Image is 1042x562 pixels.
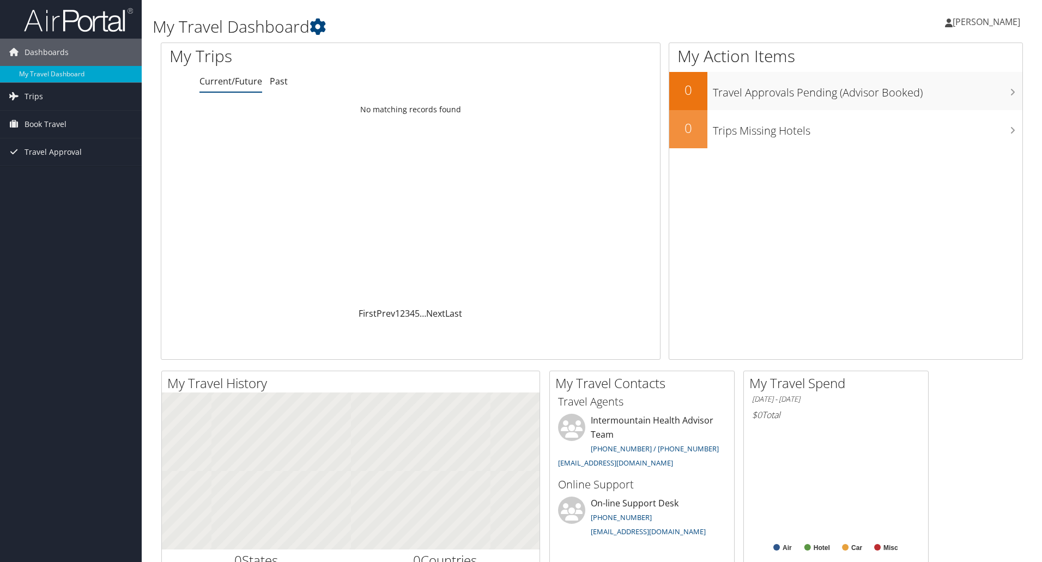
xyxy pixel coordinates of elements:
[169,45,444,68] h1: My Trips
[400,307,405,319] a: 2
[395,307,400,319] a: 1
[555,374,734,392] h2: My Travel Contacts
[553,414,731,472] li: Intermountain Health Advisor Team
[426,307,445,319] a: Next
[553,497,731,541] li: On-line Support Desk
[420,307,426,319] span: …
[713,118,1022,138] h3: Trips Missing Hotels
[883,544,898,552] text: Misc
[24,7,133,33] img: airportal-logo.png
[752,409,920,421] h6: Total
[25,83,43,110] span: Trips
[591,444,719,454] a: [PHONE_NUMBER] / [PHONE_NUMBER]
[25,138,82,166] span: Travel Approval
[953,16,1020,28] span: [PERSON_NAME]
[591,512,652,522] a: [PHONE_NUMBER]
[445,307,462,319] a: Last
[153,15,738,38] h1: My Travel Dashboard
[377,307,395,319] a: Prev
[270,75,288,87] a: Past
[558,458,673,468] a: [EMAIL_ADDRESS][DOMAIN_NAME]
[669,110,1022,148] a: 0Trips Missing Hotels
[814,544,830,552] text: Hotel
[161,100,660,119] td: No matching records found
[752,409,762,421] span: $0
[669,119,707,137] h2: 0
[669,81,707,99] h2: 0
[945,5,1031,38] a: [PERSON_NAME]
[713,80,1022,100] h3: Travel Approvals Pending (Advisor Booked)
[167,374,540,392] h2: My Travel History
[749,374,928,392] h2: My Travel Spend
[199,75,262,87] a: Current/Future
[25,111,66,138] span: Book Travel
[410,307,415,319] a: 4
[851,544,862,552] text: Car
[415,307,420,319] a: 5
[359,307,377,319] a: First
[783,544,792,552] text: Air
[558,477,726,492] h3: Online Support
[669,45,1022,68] h1: My Action Items
[591,527,706,536] a: [EMAIL_ADDRESS][DOMAIN_NAME]
[25,39,69,66] span: Dashboards
[669,72,1022,110] a: 0Travel Approvals Pending (Advisor Booked)
[405,307,410,319] a: 3
[752,394,920,404] h6: [DATE] - [DATE]
[558,394,726,409] h3: Travel Agents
